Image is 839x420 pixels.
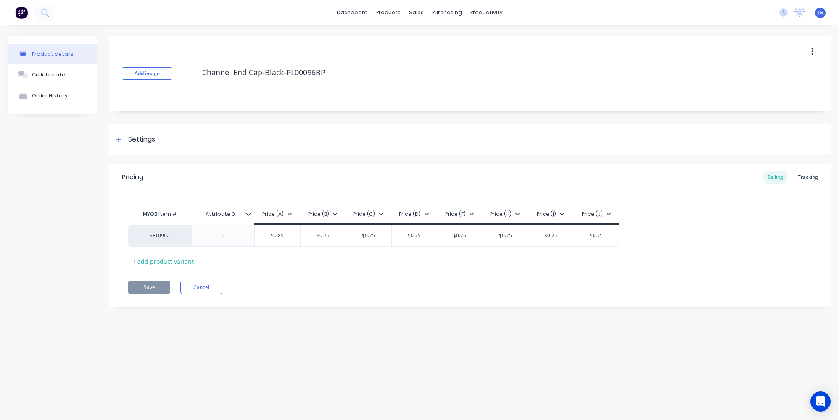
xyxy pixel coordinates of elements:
[445,210,474,218] div: Price (F)
[437,225,483,246] div: $0.75
[198,63,755,82] textarea: Channel End Cap-Black-PL00096BP
[262,210,292,218] div: Price (A)
[466,6,507,19] div: productivity
[32,51,74,57] div: Product details
[490,210,520,218] div: Price (H)
[128,255,198,268] div: + add product variant
[137,232,183,239] div: SF10902
[122,172,143,182] div: Pricing
[332,6,372,19] a: dashboard
[818,9,823,16] span: JG
[405,6,428,19] div: sales
[353,210,383,218] div: Price (C)
[8,64,97,85] button: Collaborate
[32,71,65,78] div: Collaborate
[346,225,391,246] div: $0.75
[301,225,346,246] div: $0.75
[428,6,466,19] div: purchasing
[128,134,155,145] div: Settings
[392,225,437,246] div: $0.75
[255,225,300,246] div: $0.85
[763,171,787,184] div: Selling
[15,6,28,19] img: Factory
[8,44,97,64] button: Product details
[8,85,97,106] button: Order History
[128,206,191,223] div: MYOB Item #
[483,225,528,246] div: $0.75
[191,206,254,223] div: Attribute 0
[32,92,68,99] div: Order History
[810,391,831,412] div: Open Intercom Messenger
[191,204,249,225] div: Attribute 0
[399,210,429,218] div: Price (D)
[308,210,338,218] div: Price (B)
[794,171,822,184] div: Tracking
[128,281,170,294] button: Save
[372,6,405,19] div: products
[128,225,619,247] div: SF10902$0.85$0.75$0.75$0.75$0.75$0.75$0.75$0.75
[537,210,565,218] div: Price (I)
[582,210,611,218] div: Price (J)
[180,281,222,294] button: Cancel
[574,225,619,246] div: $0.75
[528,225,574,246] div: $0.75
[122,67,172,80] button: Add image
